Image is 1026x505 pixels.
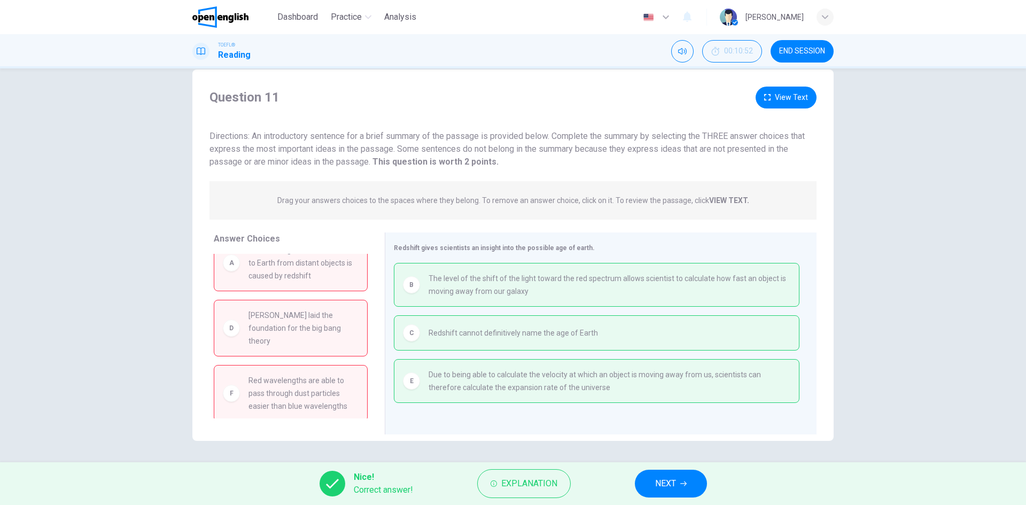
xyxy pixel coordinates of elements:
a: OpenEnglish logo [192,6,273,28]
span: Nice! [354,471,413,484]
div: B [403,276,420,293]
button: Explanation [477,469,571,498]
img: OpenEnglish logo [192,6,248,28]
button: Dashboard [273,7,322,27]
strong: This question is worth 2 points. [370,157,499,167]
div: D [223,320,240,337]
span: Analysis [384,11,416,24]
p: Drag your answers choices to the spaces where they belong. To remove an answer choice, click on i... [277,196,749,205]
span: Due to being able to calculate the velocity at which an object is moving away from us, scientists... [429,368,790,394]
strong: VIEW TEXT. [709,196,749,205]
img: en [642,13,655,21]
span: Explanation [501,476,557,491]
div: E [403,372,420,390]
span: 00:10:52 [724,47,753,56]
span: Not all red light that is reflected to Earth from distant objects is caused by redshift [248,244,359,282]
span: Practice [331,11,362,24]
span: Red wavelengths are able to pass through dust particles easier than blue wavelengths [248,374,359,413]
span: Answer Choices [214,234,280,244]
span: Correct answer! [354,484,413,496]
div: A [223,254,240,271]
div: [PERSON_NAME] [745,11,804,24]
span: Dashboard [277,11,318,24]
div: Mute [671,40,694,63]
button: Practice [327,7,376,27]
span: [PERSON_NAME] laid the foundation for the big bang theory [248,309,359,347]
span: NEXT [655,476,676,491]
span: Redshift gives scientists an insight into the possible age of earth. [394,244,595,252]
div: C [403,324,420,341]
div: Hide [702,40,762,63]
span: TOEFL® [218,41,235,49]
img: Profile picture [720,9,737,26]
button: View Text [756,87,817,108]
button: NEXT [635,470,707,498]
button: END SESSION [771,40,834,63]
h4: Question 11 [209,89,279,106]
span: END SESSION [779,47,825,56]
h1: Reading [218,49,251,61]
div: F [223,385,240,402]
span: The level of the shift of the light toward the red spectrum allows scientist to calculate how fas... [429,272,790,298]
span: Directions: An introductory sentence for a brief summary of the passage is provided below. Comple... [209,131,805,167]
button: Analysis [380,7,421,27]
span: Redshift cannot definitively name the age of Earth [429,327,598,339]
button: 00:10:52 [702,40,762,63]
